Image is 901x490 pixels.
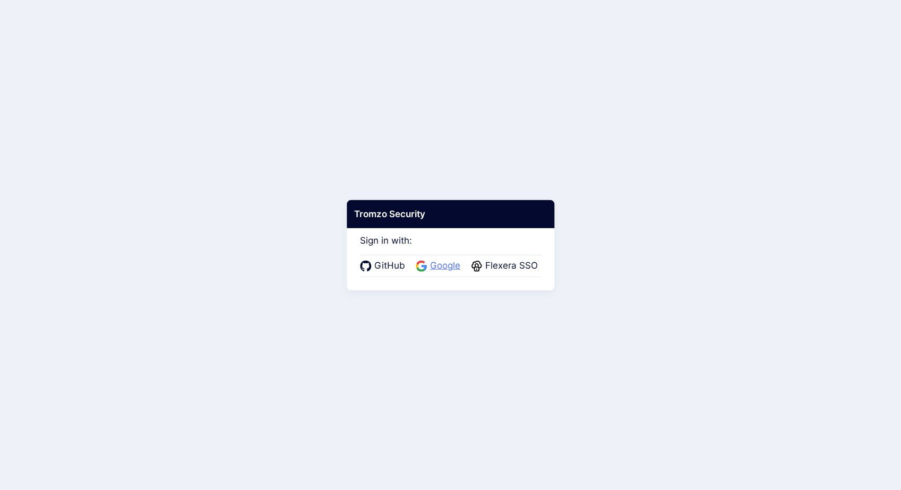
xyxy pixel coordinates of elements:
a: Google [416,259,464,273]
a: GitHub [360,259,408,273]
a: Flexera SSO [471,259,541,273]
span: GitHub [371,259,408,273]
span: Flexera SSO [482,259,541,273]
div: Tromzo Security [347,200,554,228]
div: Sign in with: [360,220,541,277]
span: Google [427,259,464,273]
